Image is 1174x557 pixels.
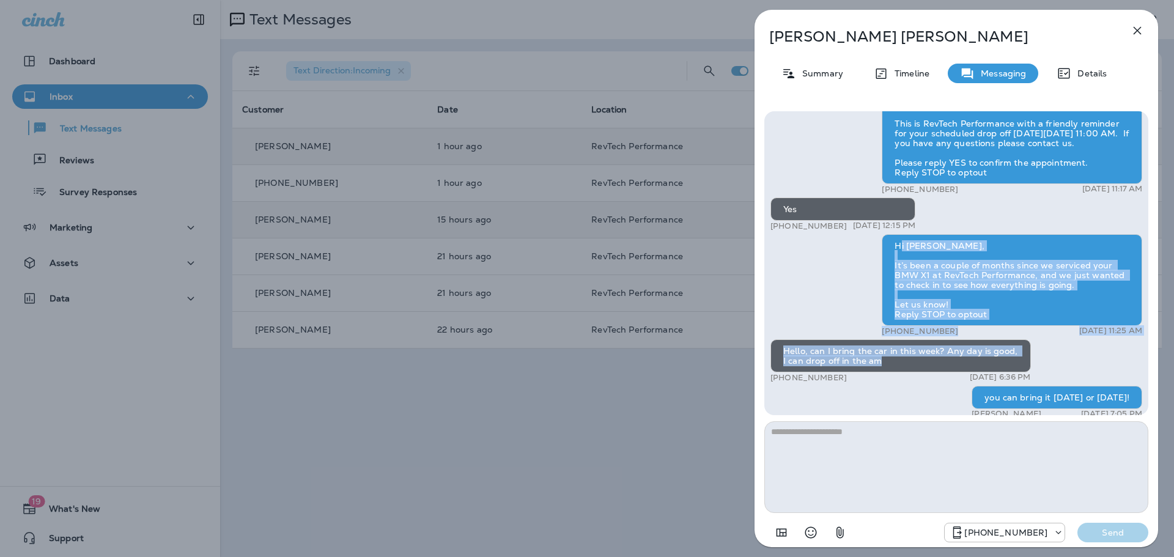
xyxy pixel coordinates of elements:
p: [DATE] 12:15 PM [853,221,915,231]
div: Hello, can I bring the car in this week? Any day is good, I can drop off in the am [770,339,1031,372]
div: Hi [PERSON_NAME], It’s been a couple of months since we serviced your BMW X1 at RevTech Performan... [882,234,1142,326]
button: Select an emoji [799,520,823,545]
p: [PHONE_NUMBER] [882,326,958,336]
p: [PERSON_NAME] [972,409,1041,419]
p: Messaging [975,68,1026,78]
div: Hello [PERSON_NAME], This is RevTech Performance with a friendly reminder for your scheduled drop... [882,92,1142,184]
p: Timeline [888,68,929,78]
p: [PHONE_NUMBER] [882,184,958,194]
p: [PHONE_NUMBER] [770,372,847,383]
p: [DATE] 11:25 AM [1079,326,1142,336]
p: [DATE] 11:17 AM [1082,184,1142,194]
p: [DATE] 7:05 PM [1081,409,1142,419]
p: [PHONE_NUMBER] [770,221,847,231]
p: Summary [796,68,843,78]
div: you can bring it [DATE] or [DATE]! [972,386,1142,409]
p: [PHONE_NUMBER] [964,528,1047,537]
p: [PERSON_NAME] [PERSON_NAME] [769,28,1103,45]
p: [DATE] 6:36 PM [970,372,1031,382]
button: Add in a premade template [769,520,794,545]
div: +1 (571) 520-7309 [945,525,1065,540]
p: Details [1071,68,1107,78]
div: Yes [770,197,915,221]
